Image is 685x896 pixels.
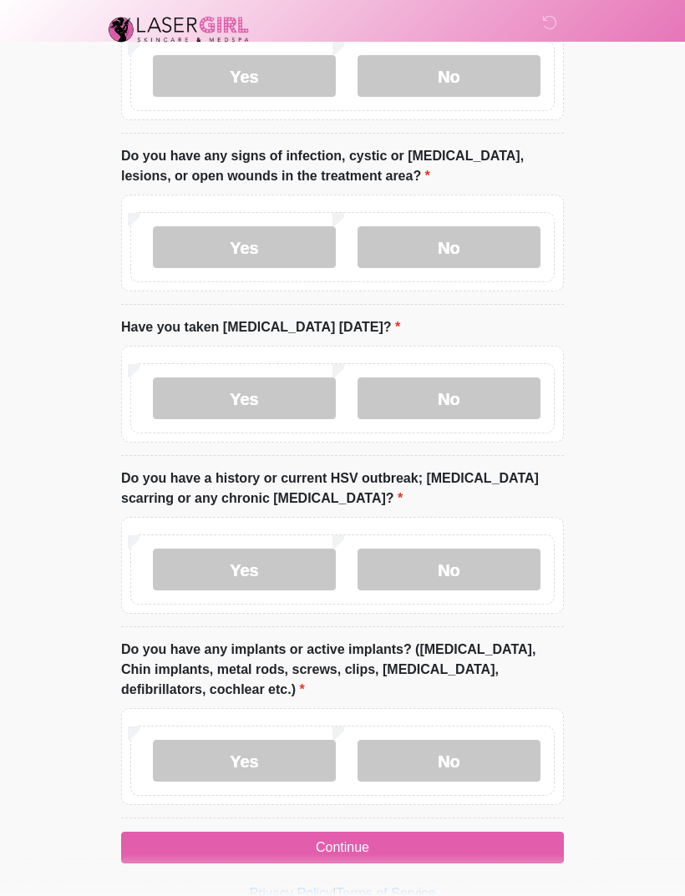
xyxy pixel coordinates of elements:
[121,317,400,337] label: Have you taken [MEDICAL_DATA] [DATE]?
[358,377,540,419] label: No
[121,146,564,186] label: Do you have any signs of infection, cystic or [MEDICAL_DATA], lesions, or open wounds in the trea...
[121,468,564,509] label: Do you have a history or current HSV outbreak; [MEDICAL_DATA] scarring or any chronic [MEDICAL_DA...
[358,740,540,782] label: No
[153,549,336,590] label: Yes
[153,55,336,97] label: Yes
[358,226,540,268] label: No
[153,377,336,419] label: Yes
[358,55,540,97] label: No
[153,226,336,268] label: Yes
[153,740,336,782] label: Yes
[121,832,564,863] button: Continue
[358,549,540,590] label: No
[104,13,253,46] img: Laser Girl Med Spa LLC Logo
[121,640,564,700] label: Do you have any implants or active implants? ([MEDICAL_DATA], Chin implants, metal rods, screws, ...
